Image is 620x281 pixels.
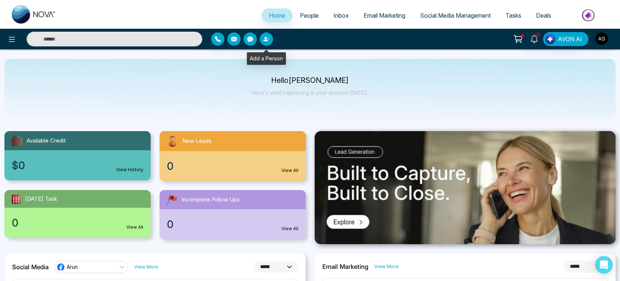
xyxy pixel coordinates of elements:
[116,166,143,173] a: View History
[525,32,543,45] a: 1
[281,225,298,232] a: View All
[505,12,521,19] span: Tasks
[300,12,319,19] span: People
[182,137,211,145] span: New Leads
[12,158,25,173] span: $0
[247,52,286,65] div: Add a Person
[543,32,588,46] button: AVON AI
[333,12,349,19] span: Inbox
[281,167,298,174] a: View All
[25,195,57,203] span: [DATE] Task
[545,34,555,44] img: Lead Flow
[322,263,368,270] h2: Email Marketing
[27,137,66,145] span: Available Credit
[155,131,310,181] a: New Leads0View All
[558,35,582,43] span: AVON AI
[12,5,56,24] img: Nova CRM Logo
[182,196,240,204] span: Incomplete Follow Ups
[167,158,174,174] span: 0
[315,131,616,244] img: .
[374,263,399,270] a: View More
[252,89,368,96] p: Here's what happening in your account [DATE].
[293,8,326,22] a: People
[155,190,310,239] a: Incomplete Follow Ups0View All
[356,8,413,22] a: Email Marketing
[413,8,498,22] a: Social Media Management
[498,8,529,22] a: Tasks
[10,193,22,205] img: todayTask.svg
[252,77,368,84] p: Hello [PERSON_NAME]
[262,8,293,22] a: Home
[10,134,24,147] img: availableCredit.svg
[165,193,179,206] img: followUps.svg
[595,256,613,274] div: Open Intercom Messenger
[67,263,78,270] span: Arun
[126,224,143,231] a: View All
[536,12,551,19] span: Deals
[529,8,558,22] a: Deals
[12,263,49,271] h2: Social Media
[269,12,285,19] span: Home
[534,32,541,39] span: 1
[364,12,405,19] span: Email Marketing
[134,263,158,270] a: View More
[165,134,179,148] img: newLeads.svg
[12,215,18,231] span: 0
[167,217,174,232] span: 0
[595,32,608,45] img: User Avatar
[326,8,356,22] a: Inbox
[420,12,491,19] span: Social Media Management
[562,7,616,24] img: Market-place.gif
